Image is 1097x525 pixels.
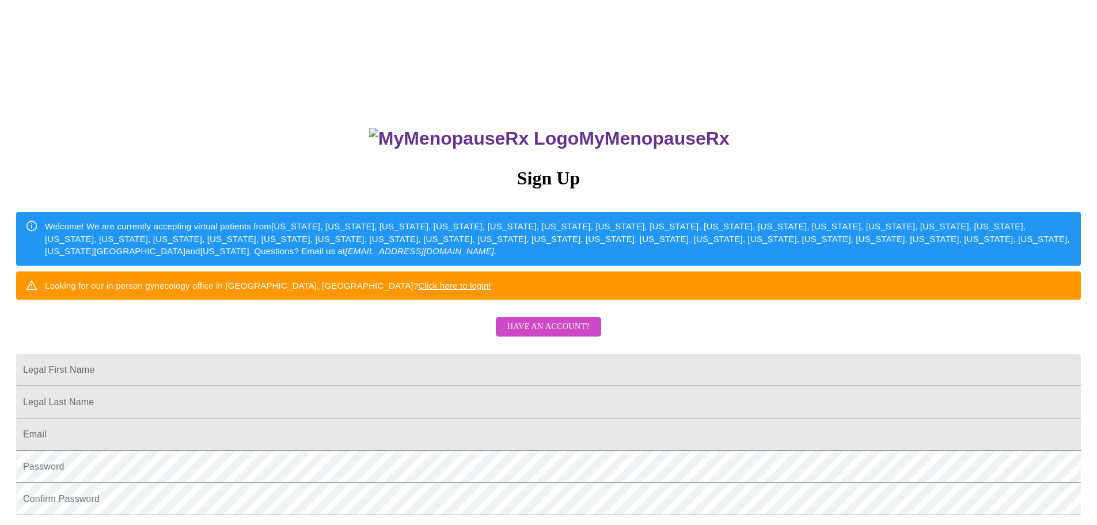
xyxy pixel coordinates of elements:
em: [EMAIL_ADDRESS][DOMAIN_NAME] [345,246,494,256]
div: Welcome! We are currently accepting virtual patients from [US_STATE], [US_STATE], [US_STATE], [US... [45,216,1072,262]
a: Click here to login! [418,281,491,290]
h3: Sign Up [16,168,1081,189]
h3: MyMenopauseRx [18,128,1081,149]
img: MyMenopauseRx Logo [369,128,579,149]
span: Have an account? [507,320,590,334]
button: Have an account? [496,317,601,337]
a: Have an account? [493,330,604,339]
div: Looking for our in person gynecology office in [GEOGRAPHIC_DATA], [GEOGRAPHIC_DATA]? [45,275,491,296]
